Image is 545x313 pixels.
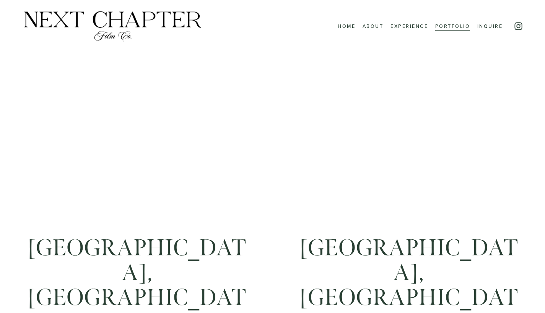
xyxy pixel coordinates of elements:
a: Portfolio [435,21,470,31]
a: Inquire [477,21,503,31]
a: Home [338,21,355,31]
a: Instagram [514,21,523,31]
a: About [363,21,384,31]
a: Experience [390,21,428,31]
img: Next Chapter Film Co. [22,10,203,43]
